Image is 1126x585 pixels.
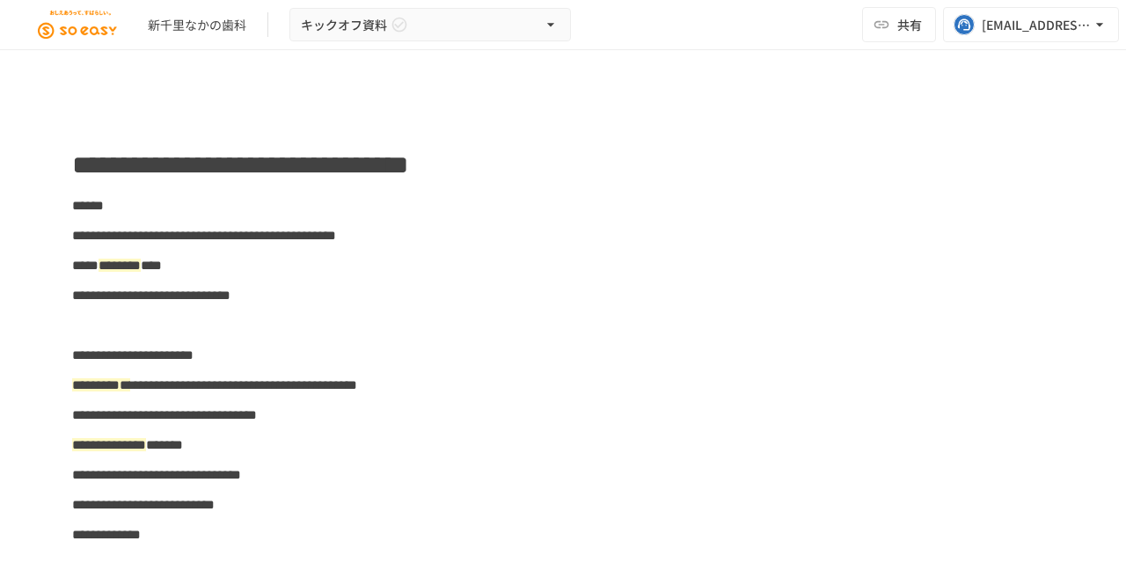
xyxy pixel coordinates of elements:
[289,8,571,42] button: キックオフ資料
[21,11,134,39] img: JEGjsIKIkXC9kHzRN7titGGb0UF19Vi83cQ0mCQ5DuX
[943,7,1119,42] button: [EMAIL_ADDRESS][DOMAIN_NAME]
[301,14,387,36] span: キックオフ資料
[897,15,922,34] span: 共有
[982,14,1091,36] div: [EMAIL_ADDRESS][DOMAIN_NAME]
[862,7,936,42] button: 共有
[148,16,246,34] div: 新千里なかの歯科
